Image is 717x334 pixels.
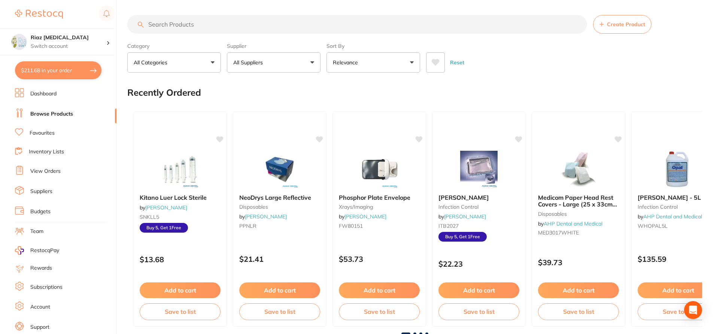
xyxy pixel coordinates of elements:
[255,151,304,188] img: NeoDrys Large Reflective
[448,52,467,73] button: Reset
[227,52,320,73] button: All Suppliers
[30,303,50,311] a: Account
[344,213,386,220] a: [PERSON_NAME]
[245,213,287,220] a: [PERSON_NAME]
[326,52,420,73] button: Relevance
[538,258,619,267] p: $39.73
[554,151,603,188] img: Medicom Paper Head Rest Covers - Large (25 x 33cm) White
[30,228,43,235] a: Team
[339,282,420,298] button: Add to cart
[339,194,420,201] b: Phosphor Plate Envelope
[140,282,221,298] button: Add to cart
[339,303,420,320] button: Save to list
[593,15,651,34] button: Create Product
[127,52,221,73] button: All Categories
[538,303,619,320] button: Save to list
[30,110,73,118] a: Browse Products
[654,151,702,188] img: Whiteley Opal - 5L
[140,223,188,233] span: Buy 5, Get 1 Free
[12,34,27,49] img: Riaz Dental Surgery
[438,213,486,220] span: by
[643,213,702,220] a: AHP Dental and Medical
[239,303,320,320] button: Save to list
[30,284,63,291] a: Subscriptions
[684,301,702,319] div: Open Intercom Messenger
[339,213,386,220] span: by
[15,246,59,255] a: RestocqPay
[15,6,63,23] a: Restocq Logo
[638,213,702,220] span: by
[339,223,420,229] small: FW80151
[444,213,486,220] a: [PERSON_NAME]
[607,21,645,27] span: Create Product
[339,204,420,210] small: xrays/imaging
[156,151,204,188] img: Kitano Luer Lock Sterile
[140,255,221,264] p: $13.68
[29,148,64,156] a: Inventory Lists
[538,282,619,298] button: Add to cart
[455,151,503,188] img: Tray Barrier
[15,10,63,19] img: Restocq Logo
[239,282,320,298] button: Add to cart
[30,129,55,137] a: Favourites
[438,282,519,298] button: Add to cart
[31,34,106,42] h4: Riaz Dental Surgery
[355,151,404,188] img: Phosphor Plate Envelope
[145,204,187,211] a: [PERSON_NAME]
[30,188,52,195] a: Suppliers
[15,61,101,79] button: $211.68 in your order
[438,260,519,268] p: $22.23
[30,90,57,98] a: Dashboard
[127,43,221,49] label: Category
[30,264,52,272] a: Rewards
[30,208,51,215] a: Budgets
[30,247,59,254] span: RestocqPay
[438,303,519,320] button: Save to list
[538,220,602,227] span: by
[438,204,519,210] small: infection control
[140,194,221,201] b: Kitano Luer Lock Sterile
[438,223,519,229] small: ITB2027
[15,246,24,255] img: RestocqPay
[544,220,602,227] a: AHP Dental and Medical
[227,43,320,49] label: Supplier
[134,59,170,66] p: All Categories
[140,204,187,211] span: by
[339,255,420,263] p: $53.73
[438,194,519,201] b: Tray Barrier
[140,214,221,220] small: SNKLL5
[239,213,287,220] span: by
[333,59,361,66] p: Relevance
[239,194,320,201] b: NeoDrys Large Reflective
[127,88,201,98] h2: Recently Ordered
[538,194,619,208] b: Medicom Paper Head Rest Covers - Large (25 x 33cm) White
[239,223,320,229] small: PPNLR
[127,15,587,34] input: Search Products
[326,43,420,49] label: Sort By
[438,232,487,242] span: Buy 5, Get 1 Free
[239,255,320,263] p: $21.41
[30,324,49,331] a: Support
[538,230,619,236] small: MED3017WHITE
[538,211,619,217] small: disposables
[140,303,221,320] button: Save to list
[233,59,266,66] p: All Suppliers
[30,168,61,175] a: View Orders
[239,204,320,210] small: disposables
[31,43,106,50] p: Switch account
